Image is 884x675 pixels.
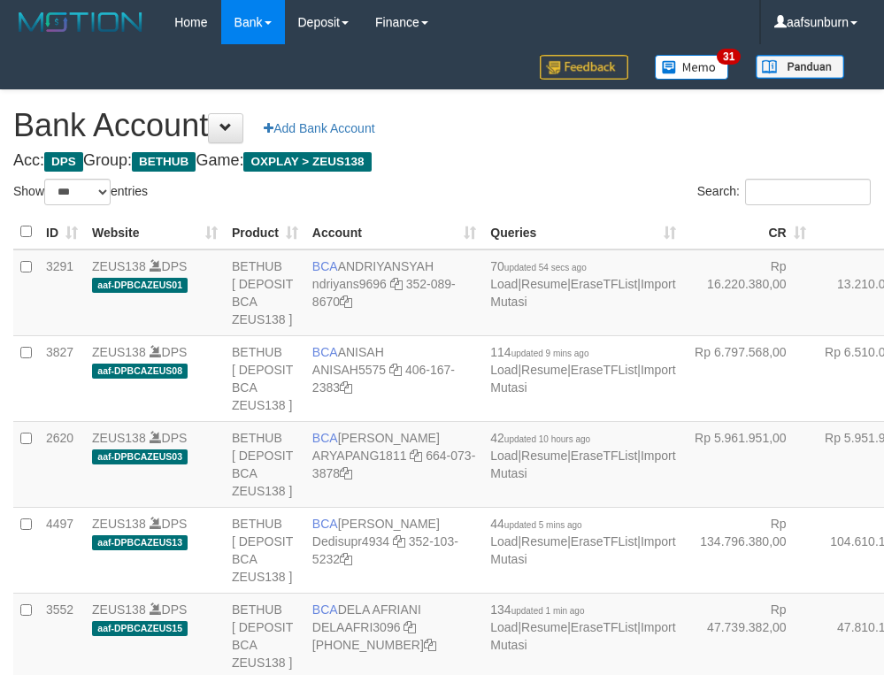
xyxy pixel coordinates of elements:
th: Website: activate to sort column ascending [85,215,225,249]
h1: Bank Account [13,108,871,143]
span: | | | [490,431,675,480]
img: MOTION_logo.png [13,9,148,35]
a: EraseTFList [571,363,637,377]
span: BCA [312,431,338,445]
a: Resume [521,534,567,548]
a: Copy 3521035232 to clipboard [340,552,352,566]
a: Load [490,449,518,463]
span: aaf-DPBCAZEUS13 [92,535,188,550]
span: BETHUB [132,152,196,172]
span: updated 54 secs ago [504,263,587,272]
a: ZEUS138 [92,517,146,531]
label: Search: [697,179,871,205]
th: Product: activate to sort column ascending [225,215,305,249]
a: EraseTFList [571,277,637,291]
a: Copy DELAAFRI3096 to clipboard [404,620,416,634]
a: ZEUS138 [92,602,146,617]
span: BCA [312,345,338,359]
td: BETHUB [ DEPOSIT BCA ZEUS138 ] [225,249,305,336]
span: | | | [490,602,675,652]
a: EraseTFList [571,620,637,634]
td: 3827 [39,335,85,421]
td: [PERSON_NAME] 352-103-5232 [305,507,483,593]
td: Rp 6.797.568,00 [683,335,813,421]
a: Dedisupr4934 [312,534,389,548]
span: OXPLAY > ZEUS138 [243,152,371,172]
a: Copy 8692458639 to clipboard [424,638,436,652]
span: 134 [490,602,584,617]
h4: Acc: Group: Game: [13,152,871,170]
input: Search: [745,179,871,205]
img: Button%20Memo.svg [655,55,729,80]
a: ANISAH5575 [312,363,386,377]
th: ID: activate to sort column ascending [39,215,85,249]
td: DPS [85,249,225,336]
a: Resume [521,620,567,634]
a: EraseTFList [571,449,637,463]
td: 3291 [39,249,85,336]
td: Rp 134.796.380,00 [683,507,813,593]
td: ANISAH 406-167-2383 [305,335,483,421]
span: BCA [312,517,338,531]
a: Copy ANISAH5575 to clipboard [389,363,402,377]
a: Load [490,363,518,377]
span: 31 [717,49,741,65]
span: | | | [490,259,675,309]
td: Rp 5.961.951,00 [683,421,813,507]
a: Load [490,620,518,634]
a: Copy ARYAPANG1811 to clipboard [410,449,422,463]
img: Feedback.jpg [540,55,628,80]
a: Add Bank Account [252,113,386,143]
td: DPS [85,335,225,421]
a: Load [490,534,518,548]
span: aaf-DPBCAZEUS01 [92,278,188,293]
td: BETHUB [ DEPOSIT BCA ZEUS138 ] [225,335,305,421]
label: Show entries [13,179,148,205]
td: BETHUB [ DEPOSIT BCA ZEUS138 ] [225,507,305,593]
td: BETHUB [ DEPOSIT BCA ZEUS138 ] [225,421,305,507]
span: | | | [490,517,675,566]
span: 44 [490,517,581,531]
td: 4497 [39,507,85,593]
span: 70 [490,259,586,273]
img: panduan.png [756,55,844,79]
span: 42 [490,431,590,445]
a: EraseTFList [571,534,637,548]
span: aaf-DPBCAZEUS15 [92,621,188,636]
a: ZEUS138 [92,431,146,445]
th: Queries: activate to sort column ascending [483,215,682,249]
a: Resume [521,363,567,377]
th: CR: activate to sort column ascending [683,215,813,249]
td: ANDRIYANSYAH 352-089-8670 [305,249,483,336]
td: DPS [85,421,225,507]
span: DPS [44,152,83,172]
a: Resume [521,277,567,291]
a: ZEUS138 [92,259,146,273]
a: Import Mutasi [490,363,675,395]
th: Account: activate to sort column ascending [305,215,483,249]
td: Rp 16.220.380,00 [683,249,813,336]
td: DPS [85,507,225,593]
select: Showentries [44,179,111,205]
span: BCA [312,602,338,617]
a: Resume [521,449,567,463]
span: 114 [490,345,588,359]
span: aaf-DPBCAZEUS03 [92,449,188,464]
span: updated 1 min ago [511,606,585,616]
a: Import Mutasi [490,449,675,480]
span: BCA [312,259,338,273]
a: Copy ndriyans9696 to clipboard [390,277,403,291]
span: updated 10 hours ago [504,434,590,444]
td: [PERSON_NAME] 664-073-3878 [305,421,483,507]
a: ARYAPANG1811 [312,449,407,463]
a: Import Mutasi [490,620,675,652]
a: ndriyans9696 [312,277,387,291]
a: Import Mutasi [490,534,675,566]
span: | | | [490,345,675,395]
a: Copy 4061672383 to clipboard [340,380,352,395]
a: DELAAFRI3096 [312,620,401,634]
a: 31 [642,44,742,89]
span: updated 9 mins ago [511,349,589,358]
td: 2620 [39,421,85,507]
a: Load [490,277,518,291]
